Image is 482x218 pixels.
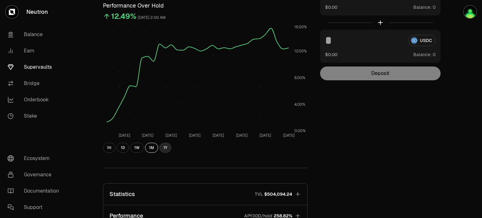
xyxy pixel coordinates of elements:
[325,51,337,58] button: $0.00
[236,133,248,138] tspan: [DATE]
[283,133,295,138] tspan: [DATE]
[103,1,308,10] h3: Performance Over Hold
[130,143,144,153] button: 1W
[189,133,201,138] tspan: [DATE]
[294,24,307,29] tspan: 16.00%
[464,6,476,18] img: TOP!!!
[165,133,177,138] tspan: [DATE]
[3,59,68,75] a: Supervaults
[260,133,271,138] tspan: [DATE]
[3,108,68,124] a: Stake
[142,133,153,138] tspan: [DATE]
[119,133,130,138] tspan: [DATE]
[264,191,292,197] span: $504,094.24
[3,26,68,43] a: Balance
[255,191,263,197] p: TVL
[294,75,305,80] tspan: 8.00%
[145,143,158,153] button: 1M
[111,11,137,21] div: 12.49%
[159,143,171,153] button: 1Y
[3,43,68,59] a: Earn
[413,4,431,10] span: Balance:
[3,183,68,199] a: Documentation
[212,133,224,138] tspan: [DATE]
[103,143,115,153] button: 1H
[138,14,166,21] div: [DATE] 2:00 AM
[294,128,306,133] tspan: 0.00%
[3,167,68,183] a: Governance
[3,150,68,167] a: Ecosystem
[3,75,68,92] a: Bridge
[3,199,68,215] a: Support
[413,51,431,58] span: Balance:
[3,92,68,108] a: Orderbook
[117,143,129,153] button: 1D
[294,102,305,107] tspan: 4.00%
[110,190,135,199] p: Statistics
[294,49,307,54] tspan: 12.00%
[325,4,337,10] button: $0.00
[103,183,307,205] button: StatisticsTVL$504,094.24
